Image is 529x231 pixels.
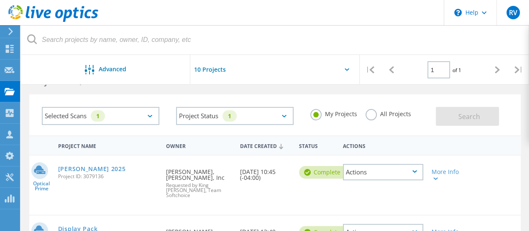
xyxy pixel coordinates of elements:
[58,174,158,179] span: Project ID: 3079136
[365,109,411,117] label: All Projects
[166,183,231,198] span: Requested by King [PERSON_NAME], Team Softchoice
[176,107,294,125] div: Project Status
[236,138,295,153] div: Date Created
[458,112,480,121] span: Search
[310,109,357,117] label: My Projects
[509,9,517,16] span: RV
[99,66,126,72] span: Advanced
[8,18,98,23] a: Live Optics Dashboard
[339,138,427,153] div: Actions
[162,156,235,206] div: [PERSON_NAME], [PERSON_NAME], Inc
[222,110,237,122] div: 1
[436,107,499,126] button: Search
[162,138,235,153] div: Owner
[508,55,529,85] div: |
[42,107,159,125] div: Selected Scans
[29,181,54,191] span: Optical Prime
[360,55,381,85] div: |
[299,166,349,179] div: Complete
[454,9,462,16] svg: \n
[343,164,423,180] div: Actions
[452,67,461,74] span: of 1
[236,156,295,189] div: [DATE] 10:45 (-04:00)
[91,110,105,122] div: 1
[58,166,126,172] a: [PERSON_NAME] 2025
[54,138,162,153] div: Project Name
[295,138,339,153] div: Status
[432,169,463,181] div: More Info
